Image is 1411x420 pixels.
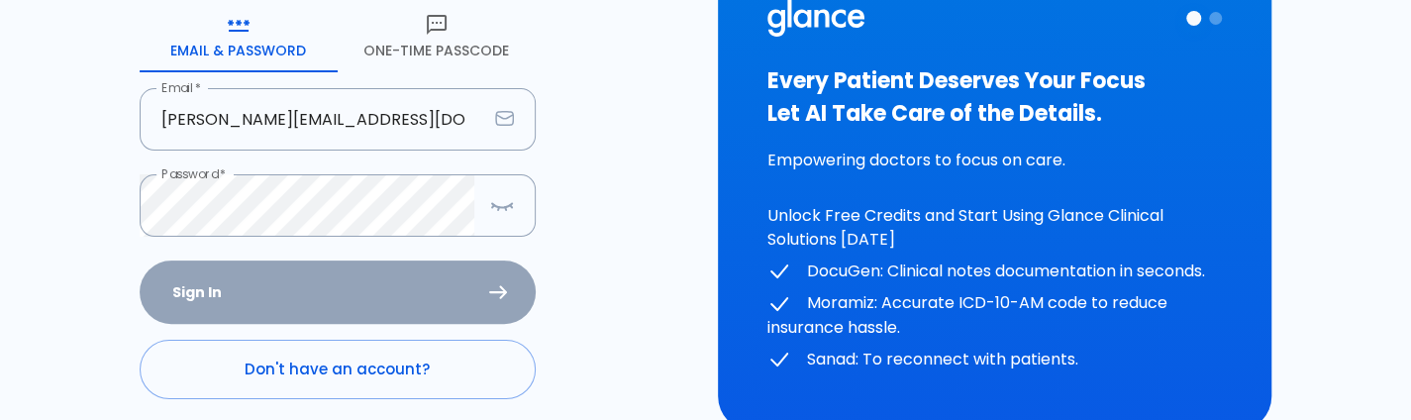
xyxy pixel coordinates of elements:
[161,165,226,182] label: Password
[767,149,1223,172] p: Empowering doctors to focus on care.
[767,260,1223,284] p: DocuGen: Clinical notes documentation in seconds.
[140,1,338,72] button: Email & Password
[140,88,487,151] input: dr.ahmed@clinic.com
[767,204,1223,252] p: Unlock Free Credits and Start Using Glance Clinical Solutions [DATE]
[338,1,536,72] button: One-Time Passcode
[161,79,201,96] label: Email
[767,64,1223,130] h3: Every Patient Deserves Your Focus Let AI Take Care of the Details.
[767,348,1223,372] p: Sanad: To reconnect with patients.
[767,291,1223,340] p: Moramiz: Accurate ICD-10-AM code to reduce insurance hassle.
[140,340,536,399] a: Don't have an account?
